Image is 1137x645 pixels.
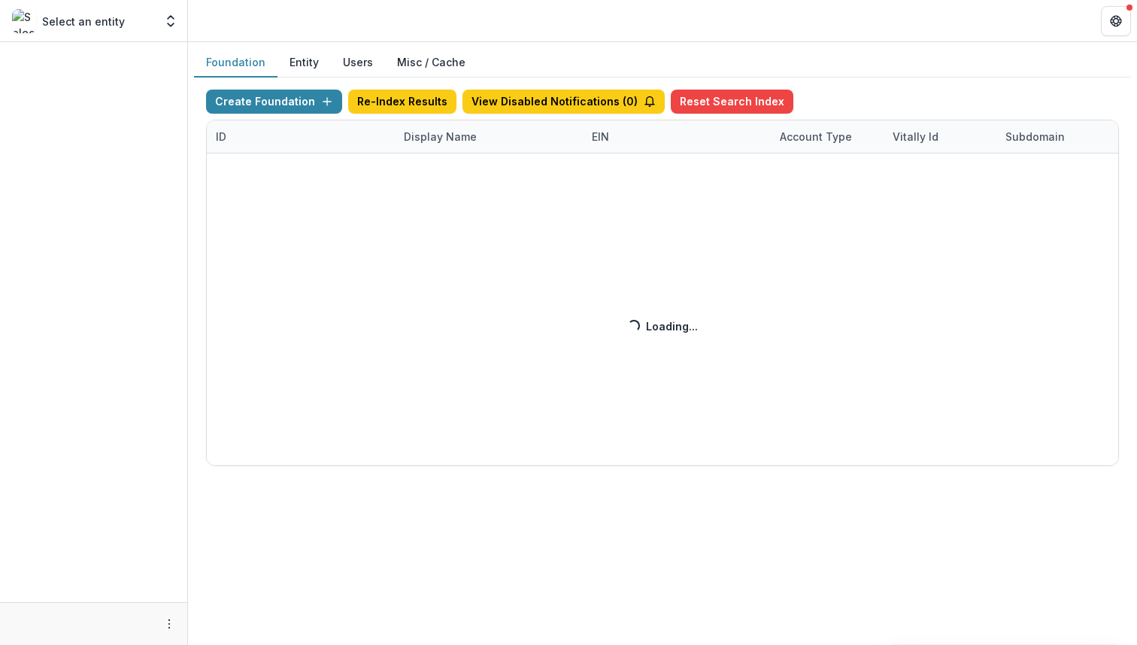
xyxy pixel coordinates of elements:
[160,6,181,36] button: Open entity switcher
[42,14,125,29] p: Select an entity
[331,48,385,78] button: Users
[385,48,478,78] button: Misc / Cache
[1101,6,1131,36] button: Get Help
[12,9,36,33] img: Select an entity
[277,48,331,78] button: Entity
[194,48,277,78] button: Foundation
[160,615,178,633] button: More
